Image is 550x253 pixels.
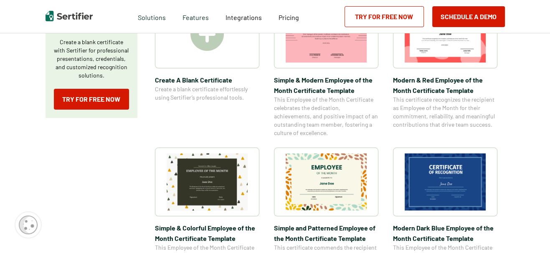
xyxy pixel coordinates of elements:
[155,75,259,85] span: Create A Blank Certificate
[393,75,497,95] span: Modern & Red Employee of the Month Certificate Template
[345,6,424,27] a: Try for Free Now
[405,153,486,210] img: Modern Dark Blue Employee of the Month Certificate Template
[286,153,367,210] img: Simple and Patterned Employee of the Month Certificate Template
[54,38,129,80] p: Create a blank certificate with Sertifier for professional presentations, credentials, and custom...
[226,13,262,21] span: Integrations
[286,5,367,63] img: Simple & Modern Employee of the Month Certificate Template
[508,213,550,253] iframe: Chat Widget
[46,11,93,21] img: Sertifier | Digital Credentialing Platform
[19,215,38,234] img: Cookie Popup Icon
[274,223,378,243] span: Simple and Patterned Employee of the Month Certificate Template
[274,95,378,137] span: This Employee of the Month Certificate celebrates the dedication, achievements, and positive impa...
[138,11,166,22] span: Solutions
[279,13,299,21] span: Pricing
[226,11,262,22] a: Integrations
[190,18,224,51] img: Create A Blank Certificate
[274,75,378,95] span: Simple & Modern Employee of the Month Certificate Template
[279,11,299,22] a: Pricing
[54,89,129,110] a: Try for Free Now
[182,11,209,22] span: Features
[393,223,497,243] span: Modern Dark Blue Employee of the Month Certificate Template
[432,6,505,27] button: Schedule a Demo
[167,153,248,210] img: Simple & Colorful Employee of the Month Certificate Template
[393,95,497,129] span: This certificate recognizes the recipient as Employee of the Month for their commitment, reliabil...
[155,223,259,243] span: Simple & Colorful Employee of the Month Certificate Template
[155,85,259,102] span: Create a blank certificate effortlessly using Sertifier’s professional tools.
[405,5,486,63] img: Modern & Red Employee of the Month Certificate Template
